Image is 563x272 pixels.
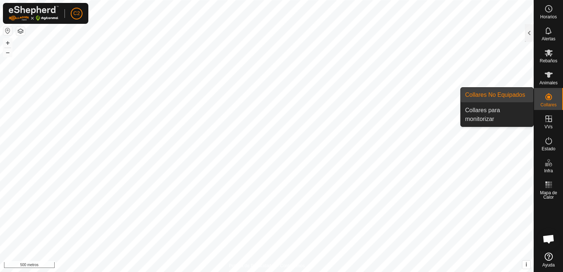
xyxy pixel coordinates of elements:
[542,146,555,151] font: Estado
[465,107,500,122] font: Collares para monitorizar
[540,80,558,85] font: Animales
[534,250,563,270] a: Ayuda
[542,36,555,41] font: Alertas
[461,103,533,126] a: Collares para monitorizar
[229,263,271,268] font: Política de Privacidad
[3,38,12,47] button: +
[522,261,530,269] button: i
[280,263,305,268] font: Contáctenos
[6,39,10,47] font: +
[465,92,525,98] font: Collares No Equipados
[9,6,59,21] img: Logotipo de Gallagher
[73,10,80,16] font: C2
[540,190,557,200] font: Mapa de Calor
[540,14,557,19] font: Horarios
[538,228,560,250] div: Chat abierto
[3,26,12,35] button: Restablecer Mapa
[3,48,12,57] button: –
[229,262,271,269] a: Política de Privacidad
[542,262,555,268] font: Ayuda
[461,88,533,102] a: Collares No Equipados
[544,124,552,129] font: VVs
[526,261,527,268] font: i
[540,102,556,107] font: Collares
[540,58,557,63] font: Rebaños
[280,262,305,269] a: Contáctenos
[6,48,10,56] font: –
[16,27,25,36] button: Capas del Mapa
[544,168,553,173] font: Infra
